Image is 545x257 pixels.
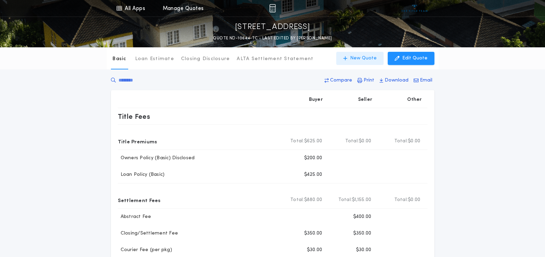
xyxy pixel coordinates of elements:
[118,213,151,220] p: Abstract Fee
[269,4,276,12] img: img
[309,96,323,103] p: Buyer
[356,247,372,254] p: $30.00
[304,230,322,237] p: $350.00
[118,194,161,206] p: Settlement Fees
[181,56,230,63] p: Closing Disclosure
[290,197,304,203] b: Total:
[350,55,377,62] p: New Quote
[394,138,408,145] b: Total:
[118,136,157,147] p: Title Premiums
[377,74,411,87] button: Download
[135,56,174,63] p: Loan Estimate
[408,138,420,145] span: $0.00
[237,56,313,63] p: ALTA Settlement Statement
[213,35,332,42] p: QUOTE ND-10644-TC - LAST EDITED BY [PERSON_NAME]
[336,52,384,65] button: New Quote
[412,74,434,87] button: Email
[118,171,165,178] p: Loan Policy (Basic)
[408,197,420,203] span: $0.00
[359,138,371,145] span: $0.00
[304,155,322,162] p: $200.00
[118,247,172,254] p: Courier Fee (per pkg)
[304,197,322,203] span: $880.00
[235,22,310,33] p: [STREET_ADDRESS]
[118,155,195,162] p: Owners Policy (Basic) Disclosed
[352,197,371,203] span: $1,155.00
[118,230,178,237] p: Closing/Settlement Fee
[118,111,150,122] p: Title Fees
[112,56,126,63] p: Basic
[420,77,432,84] p: Email
[353,230,372,237] p: $350.00
[322,74,354,87] button: Compare
[358,96,373,103] p: Seller
[385,77,408,84] p: Download
[304,171,322,178] p: $425.00
[290,138,304,145] b: Total:
[402,55,427,62] p: Edit Quote
[304,138,322,145] span: $625.00
[338,197,352,203] b: Total:
[355,74,376,87] button: Print
[353,213,372,220] p: $400.00
[345,138,359,145] b: Total:
[407,96,422,103] p: Other
[330,77,352,84] p: Compare
[307,247,322,254] p: $30.00
[388,52,434,65] button: Edit Quote
[394,197,408,203] b: Total:
[364,77,374,84] p: Print
[402,5,427,12] img: vs-icon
